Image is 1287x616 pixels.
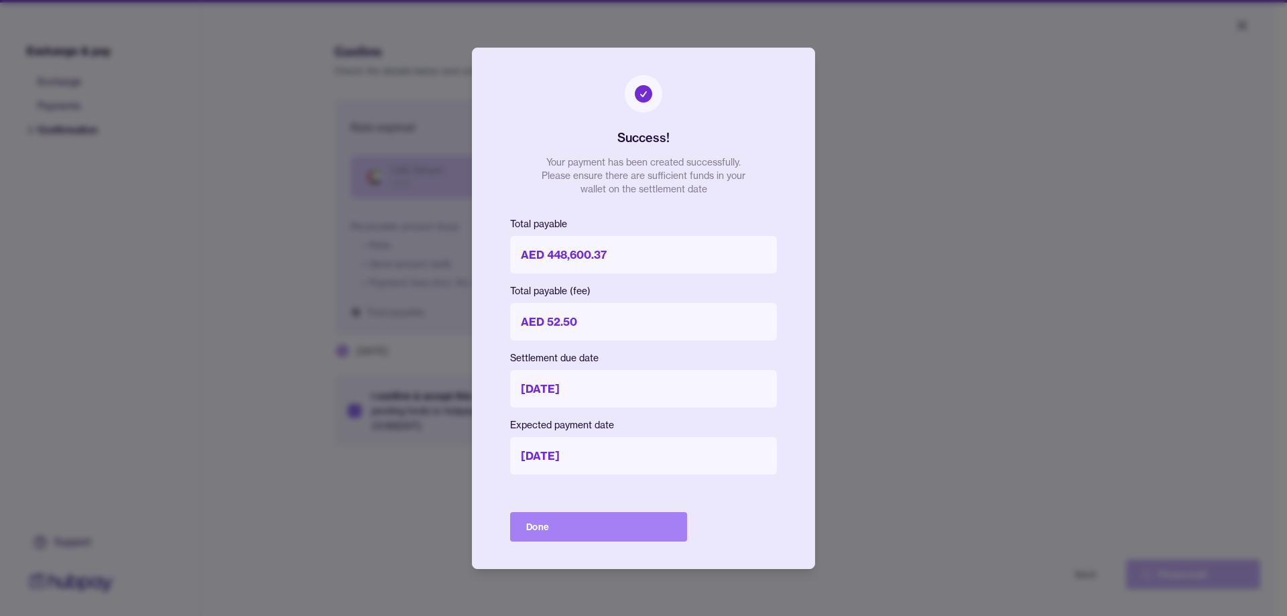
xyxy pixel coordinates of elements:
[510,370,777,408] p: [DATE]
[510,236,777,273] p: AED 448,600.37
[510,284,777,298] p: Total payable (fee)
[510,303,777,341] p: AED 52.50
[510,437,777,475] p: [DATE]
[510,512,687,542] button: Done
[536,156,751,196] p: Your payment has been created successfully. Please ensure there are sufficient funds in your wall...
[510,217,777,231] p: Total payable
[510,418,777,432] p: Expected payment date
[617,129,670,147] h2: Success!
[510,351,777,365] p: Settlement due date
